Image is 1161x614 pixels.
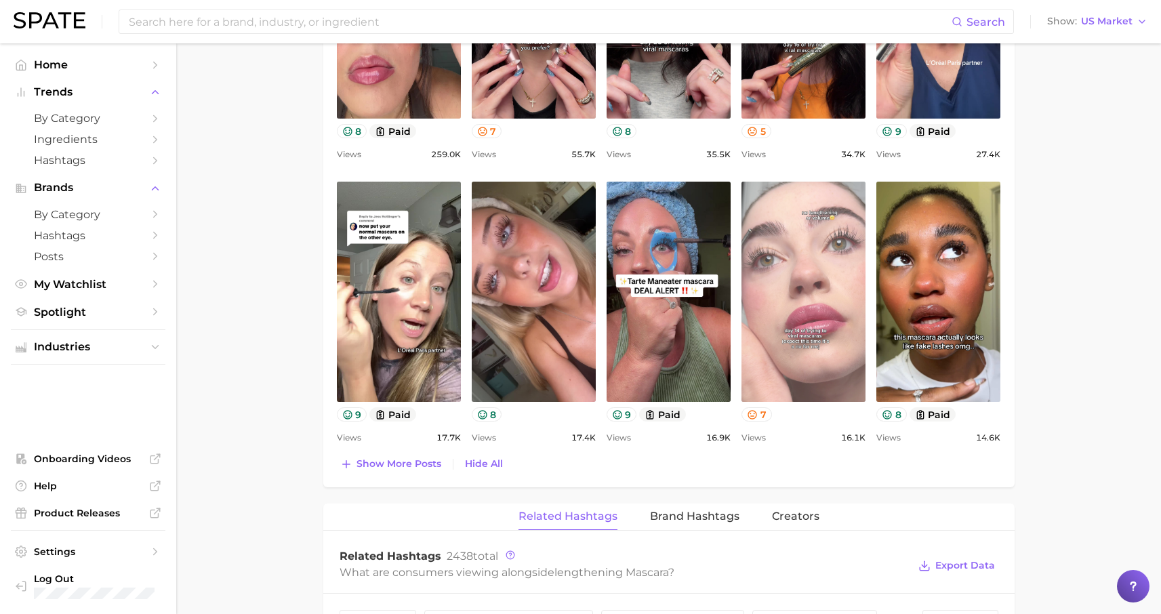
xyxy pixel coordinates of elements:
span: 16.1k [841,430,865,446]
span: Spotlight [34,306,142,319]
a: Hashtags [11,225,165,246]
span: Industries [34,341,142,353]
a: Log out. Currently logged in with e-mail christel.bayle@loreal.com. [11,569,165,603]
span: Views [741,146,766,163]
span: My Watchlist [34,278,142,291]
a: Spotlight [11,302,165,323]
span: Hide All [465,458,503,470]
span: Show [1047,18,1077,25]
button: 8 [337,124,367,138]
img: SPATE [14,12,85,28]
span: US Market [1081,18,1133,25]
span: 17.7k [436,430,461,446]
span: Brands [34,182,142,194]
button: Export Data [915,556,998,575]
span: Views [876,430,901,446]
button: Hide All [462,455,506,473]
a: Ingredients [11,129,165,150]
button: 8 [876,407,907,422]
span: Views [741,430,766,446]
span: 259.0k [431,146,461,163]
button: paid [369,124,416,138]
span: Views [472,430,496,446]
span: 17.4k [571,430,596,446]
span: Settings [34,546,142,558]
button: 8 [607,124,637,138]
a: Onboarding Videos [11,449,165,469]
a: Settings [11,541,165,562]
button: Brands [11,178,165,198]
input: Search here for a brand, industry, or ingredient [127,10,952,33]
span: Views [337,146,361,163]
span: 16.9k [706,430,731,446]
button: Trends [11,82,165,102]
span: Show more posts [357,458,441,470]
span: Hashtags [34,229,142,242]
span: Creators [772,510,819,523]
span: Help [34,480,142,492]
button: ShowUS Market [1044,13,1151,30]
a: Product Releases [11,503,165,523]
button: paid [910,407,956,422]
a: Home [11,54,165,75]
span: Related Hashtags [340,550,441,562]
span: Related Hashtags [518,510,617,523]
span: lengthening mascara [554,566,668,579]
button: paid [639,407,686,422]
span: by Category [34,112,142,125]
button: Show more posts [337,455,445,474]
span: Ingredients [34,133,142,146]
button: paid [910,124,956,138]
span: Export Data [935,560,995,571]
span: 55.7k [571,146,596,163]
button: 8 [472,407,502,422]
a: Help [11,476,165,496]
span: Home [34,58,142,71]
span: 34.7k [841,146,865,163]
span: Hashtags [34,154,142,167]
span: Views [607,146,631,163]
button: 9 [876,124,907,138]
span: 35.5k [706,146,731,163]
span: Views [337,430,361,446]
button: 7 [472,124,502,138]
button: 9 [607,407,637,422]
a: Posts [11,246,165,267]
span: 14.6k [976,430,1000,446]
span: Views [472,146,496,163]
button: 9 [337,407,367,422]
span: Search [966,16,1005,28]
span: by Category [34,208,142,221]
span: Trends [34,86,142,98]
button: paid [369,407,416,422]
a: by Category [11,108,165,129]
span: Views [607,430,631,446]
span: Brand Hashtags [650,510,739,523]
span: Product Releases [34,507,142,519]
span: 27.4k [976,146,1000,163]
span: total [447,550,498,562]
span: Views [876,146,901,163]
span: Log Out [34,573,155,585]
span: 2438 [447,550,473,562]
span: Posts [34,250,142,263]
span: Onboarding Videos [34,453,142,465]
a: Hashtags [11,150,165,171]
button: 5 [741,124,771,138]
button: Industries [11,337,165,357]
a: by Category [11,204,165,225]
button: 7 [741,407,772,422]
a: My Watchlist [11,274,165,295]
div: What are consumers viewing alongside ? [340,563,909,581]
